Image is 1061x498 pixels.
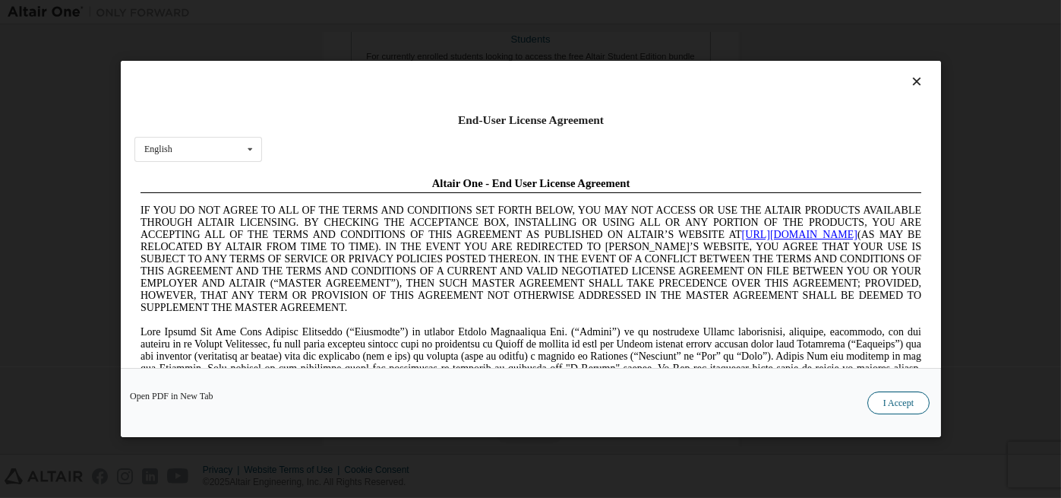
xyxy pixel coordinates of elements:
[6,155,787,264] span: Lore Ipsumd Sit Ame Cons Adipisc Elitseddo (“Eiusmodte”) in utlabor Etdolo Magnaaliqua Eni. (“Adm...
[144,144,172,154] div: English
[867,392,929,414] button: I Accept
[298,6,496,18] span: Altair One - End User License Agreement
[130,392,213,401] a: Open PDF in New Tab
[6,33,787,142] span: IF YOU DO NOT AGREE TO ALL OF THE TERMS AND CONDITIONS SET FORTH BELOW, YOU MAY NOT ACCESS OR USE...
[608,58,723,69] a: [URL][DOMAIN_NAME]
[134,113,927,128] div: End-User License Agreement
